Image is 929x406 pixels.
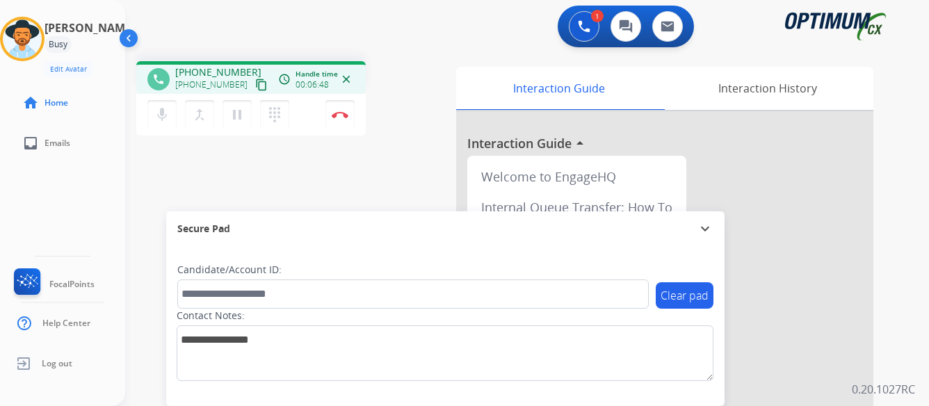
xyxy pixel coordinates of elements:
[45,61,92,77] button: Edit Avatar
[45,19,135,36] h3: [PERSON_NAME]
[22,135,39,152] mat-icon: inbox
[852,381,915,398] p: 0.20.1027RC
[154,106,170,123] mat-icon: mic
[22,95,39,111] mat-icon: home
[49,279,95,290] span: FocalPoints
[177,222,230,236] span: Secure Pad
[45,138,70,149] span: Emails
[11,268,95,300] a: FocalPoints
[278,73,291,86] mat-icon: access_time
[3,19,42,58] img: avatar
[191,106,208,123] mat-icon: merge_type
[177,309,245,323] label: Contact Notes:
[42,358,72,369] span: Log out
[45,36,72,53] div: Busy
[229,106,245,123] mat-icon: pause
[175,65,261,79] span: [PHONE_NUMBER]
[473,192,681,222] div: Internal Queue Transfer: How To
[332,111,348,118] img: control
[152,73,165,86] mat-icon: phone
[473,161,681,192] div: Welcome to EngageHQ
[661,67,873,110] div: Interaction History
[296,79,329,90] span: 00:06:48
[591,10,604,22] div: 1
[456,67,661,110] div: Interaction Guide
[266,106,283,123] mat-icon: dialpad
[697,220,713,237] mat-icon: expand_more
[340,73,353,86] mat-icon: close
[177,263,282,277] label: Candidate/Account ID:
[42,318,90,329] span: Help Center
[175,79,248,90] span: [PHONE_NUMBER]
[296,69,338,79] span: Handle time
[656,282,713,309] button: Clear pad
[255,79,268,91] mat-icon: content_copy
[45,97,68,108] span: Home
